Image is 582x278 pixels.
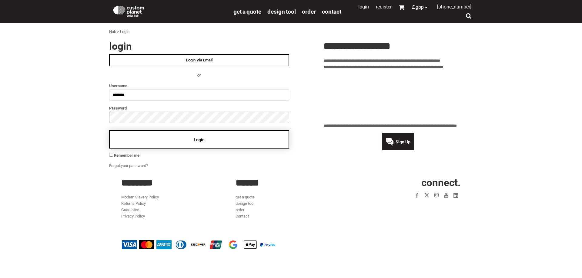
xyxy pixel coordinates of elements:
label: Password [109,105,289,112]
a: Privacy Policy [121,214,145,218]
img: Mastercard [139,240,154,249]
a: order [302,8,316,15]
a: order [236,208,244,212]
a: Guarantee [121,208,139,212]
img: Google Pay [226,240,241,249]
a: get a quote [233,8,261,15]
img: PayPal [260,243,275,247]
div: > [117,29,119,35]
a: Login [358,4,369,10]
span: Login [194,137,205,142]
img: China UnionPay [208,240,223,249]
span: £ [412,5,416,10]
a: Forgot your password? [109,163,148,168]
div: Login [120,29,129,35]
a: design tool [236,201,254,206]
span: Remember me [114,153,139,158]
a: Login Via Email [109,54,289,66]
a: Contact [322,8,341,15]
a: Returns Policy [121,201,146,206]
span: Sign Up [396,139,410,144]
iframe: Customer reviews powered by Trustpilot [323,74,473,119]
span: GBP [416,5,424,10]
iframe: Customer reviews powered by Trustpilot [377,204,461,211]
span: Login Via Email [186,58,212,62]
img: Custom Planet [112,5,145,17]
img: American Express [156,240,172,249]
img: Apple Pay [243,240,258,249]
a: Contact [236,214,249,218]
h4: OR [109,72,289,79]
a: Register [376,4,392,10]
a: get a quote [236,195,255,199]
img: Visa [122,240,137,249]
input: Remember me [109,153,113,157]
a: design tool [267,8,296,15]
span: [PHONE_NUMBER] [437,4,471,10]
a: Modern Slavery Policy [121,195,159,199]
img: Discover [191,240,206,249]
a: Hub [109,29,116,34]
h2: Login [109,41,289,51]
a: Custom Planet [109,2,230,20]
img: Diners Club [174,240,189,249]
label: Username [109,82,289,89]
h2: CONNECT. [350,178,461,188]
